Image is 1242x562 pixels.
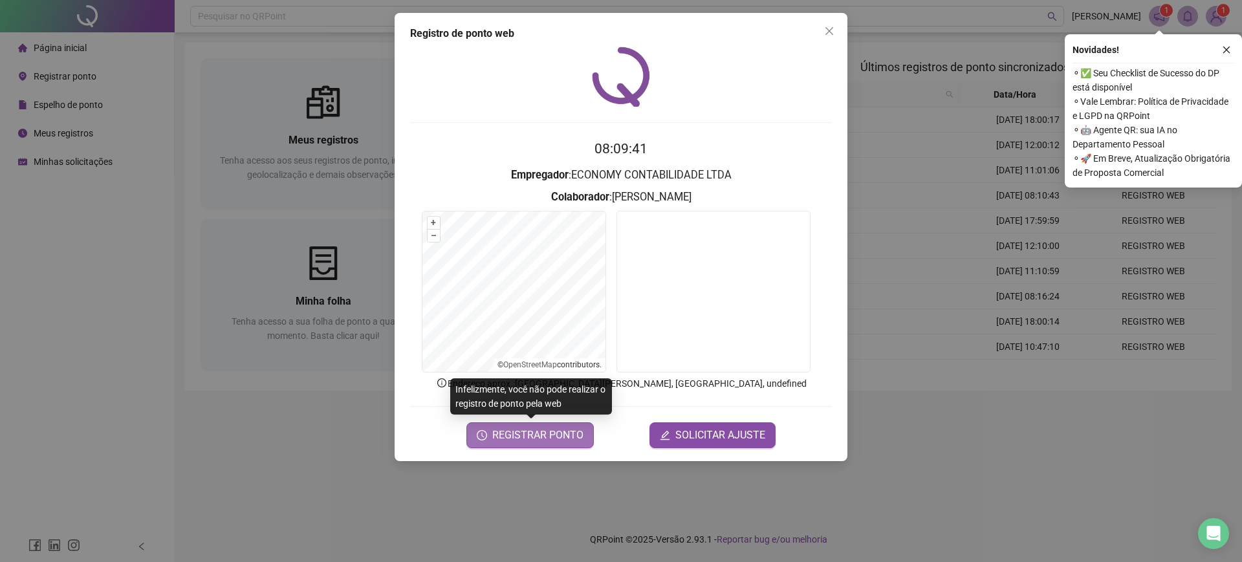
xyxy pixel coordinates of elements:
[592,47,650,107] img: QRPoint
[428,230,440,242] button: –
[1073,66,1234,94] span: ⚬ ✅ Seu Checklist de Sucesso do DP está disponível
[477,430,487,440] span: clock-circle
[497,360,602,369] li: © contributors.
[1198,518,1229,549] div: Open Intercom Messenger
[1222,45,1231,54] span: close
[466,422,594,448] button: REGISTRAR PONTO
[410,189,832,206] h3: : [PERSON_NAME]
[649,422,776,448] button: editSOLICITAR AJUSTE
[450,378,612,415] div: Infelizmente, você não pode realizar o registro de ponto pela web
[436,377,448,389] span: info-circle
[1073,123,1234,151] span: ⚬ 🤖 Agente QR: sua IA no Departamento Pessoal
[1073,43,1119,57] span: Novidades !
[511,169,569,181] strong: Empregador
[675,427,765,443] span: SOLICITAR AJUSTE
[428,217,440,229] button: +
[492,427,583,443] span: REGISTRAR PONTO
[503,360,557,369] a: OpenStreetMap
[594,141,648,157] time: 08:09:41
[819,21,840,41] button: Close
[1073,94,1234,123] span: ⚬ Vale Lembrar: Política de Privacidade e LGPD na QRPoint
[660,430,670,440] span: edit
[410,376,832,391] p: Endereço aprox. : [GEOGRAPHIC_DATA][PERSON_NAME], [GEOGRAPHIC_DATA], undefined
[1073,151,1234,180] span: ⚬ 🚀 Em Breve, Atualização Obrigatória de Proposta Comercial
[410,26,832,41] div: Registro de ponto web
[551,191,609,203] strong: Colaborador
[410,167,832,184] h3: : ECONOMY CONTABILIDADE LTDA
[824,26,834,36] span: close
